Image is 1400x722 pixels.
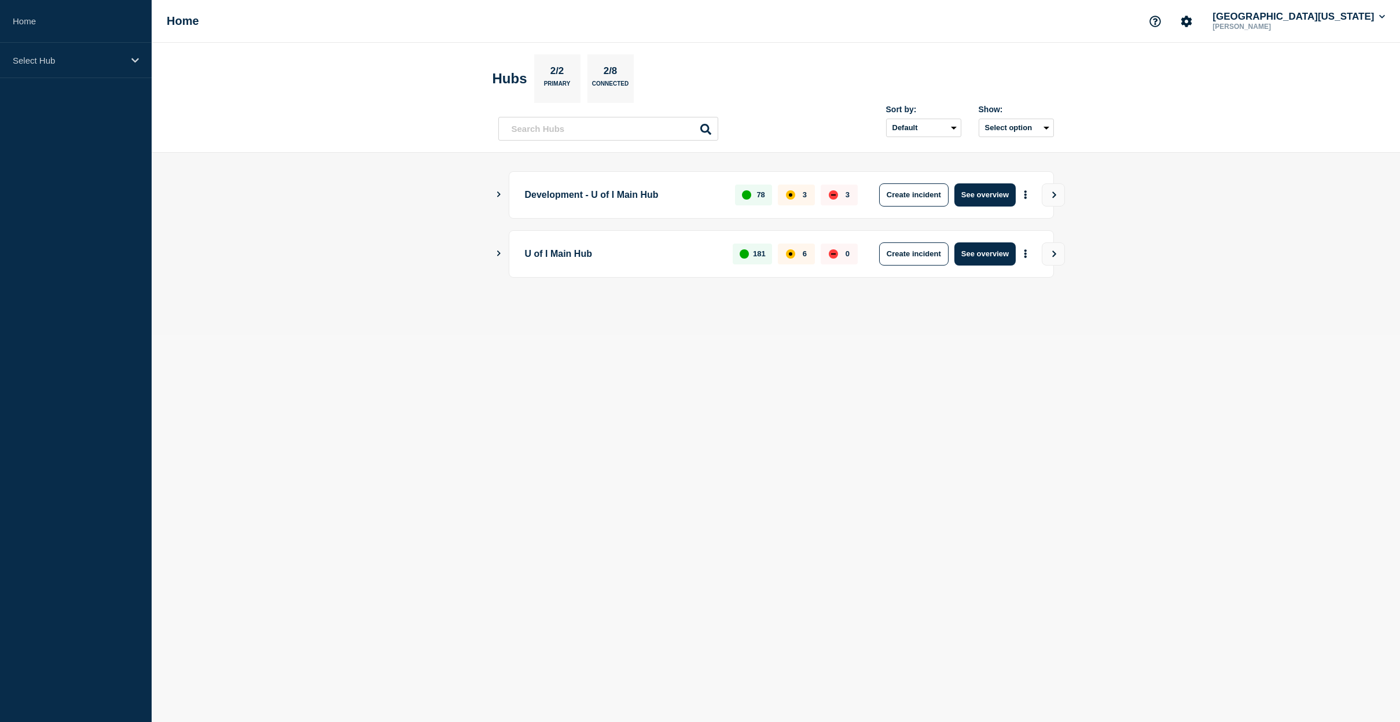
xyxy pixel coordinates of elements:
[167,14,199,28] h1: Home
[493,71,527,87] h2: Hubs
[803,190,807,199] p: 3
[954,183,1016,207] button: See overview
[979,105,1054,114] div: Show:
[846,190,850,199] p: 3
[1018,184,1033,205] button: More actions
[954,242,1016,266] button: See overview
[753,249,766,258] p: 181
[846,249,850,258] p: 0
[13,56,124,65] p: Select Hub
[1174,9,1199,34] button: Account settings
[886,119,961,137] select: Sort by
[496,249,502,258] button: Show Connected Hubs
[829,249,838,259] div: down
[525,183,722,207] p: Development - U of I Main Hub
[829,190,838,200] div: down
[525,242,720,266] p: U of I Main Hub
[879,242,949,266] button: Create incident
[1042,183,1065,207] button: View
[756,190,765,199] p: 78
[879,183,949,207] button: Create incident
[1042,242,1065,266] button: View
[599,65,622,80] p: 2/8
[979,119,1054,137] button: Select option
[546,65,568,80] p: 2/2
[1018,243,1033,264] button: More actions
[496,190,502,199] button: Show Connected Hubs
[1210,11,1387,23] button: [GEOGRAPHIC_DATA][US_STATE]
[742,190,751,200] div: up
[1143,9,1167,34] button: Support
[786,190,795,200] div: affected
[786,249,795,259] div: affected
[1210,23,1331,31] p: [PERSON_NAME]
[740,249,749,259] div: up
[886,105,961,114] div: Sort by:
[544,80,571,93] p: Primary
[498,117,718,141] input: Search Hubs
[592,80,629,93] p: Connected
[803,249,807,258] p: 6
